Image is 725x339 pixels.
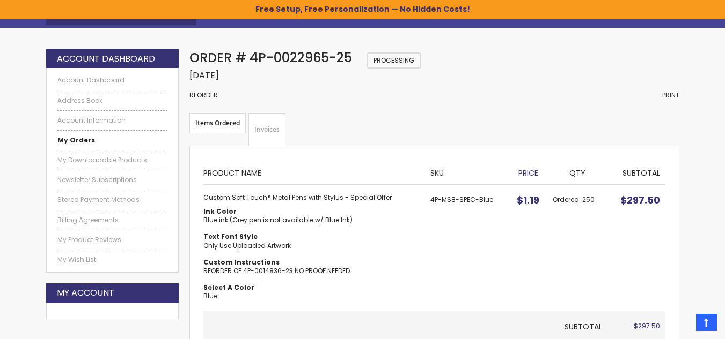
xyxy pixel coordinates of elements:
[57,216,168,224] a: Billing Agreements
[203,193,420,202] strong: Custom Soft Touch® Metal Pens with Stylus - Special Offer
[203,267,420,275] dd: REORDER OF 4P-0014836-23 NO PROOF NEEDED
[620,193,660,207] span: $297.50
[203,292,420,300] dd: Blue
[634,321,660,330] span: $297.50
[57,76,168,85] a: Account Dashboard
[553,195,582,204] span: Ordered
[57,116,168,125] a: Account Information
[57,176,168,184] a: Newsletter Subscriptions
[57,135,95,145] strong: My Orders
[367,52,421,69] span: Processing
[203,242,420,250] dd: Only Use Uploaded Artwork
[57,96,168,105] a: Address Book
[248,113,285,146] a: Invoices
[662,91,679,100] a: Print
[203,283,420,292] dt: Select A Color
[425,185,509,312] td: 4P-MS8-SPEC-Blue
[607,160,665,184] th: Subtotal
[636,310,725,339] iframe: Google Customer Reviews
[509,160,547,184] th: Price
[517,193,539,207] span: $1.19
[189,113,246,133] strong: Items Ordered
[189,49,352,66] span: Order # 4P-0022965-25
[203,207,420,216] dt: Ink Color
[189,69,219,81] span: [DATE]
[189,91,218,100] a: Reorder
[57,255,168,264] a: My Wish List
[203,232,420,241] dt: Text Font Style
[57,195,168,204] a: Stored Payment Methods
[57,156,168,164] a: My Downloadable Products
[203,258,420,267] dt: Custom Instructions
[57,136,168,145] a: My Orders
[547,160,607,184] th: Qty
[203,216,420,224] dd: Blue ink (Grey pen is not available w/ Blue Ink)
[425,160,509,184] th: SKU
[57,236,168,244] a: My Product Reviews
[57,287,114,299] strong: My Account
[203,160,425,184] th: Product Name
[203,311,607,338] th: Subtotal
[582,195,595,204] span: 250
[57,53,155,65] strong: Account Dashboard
